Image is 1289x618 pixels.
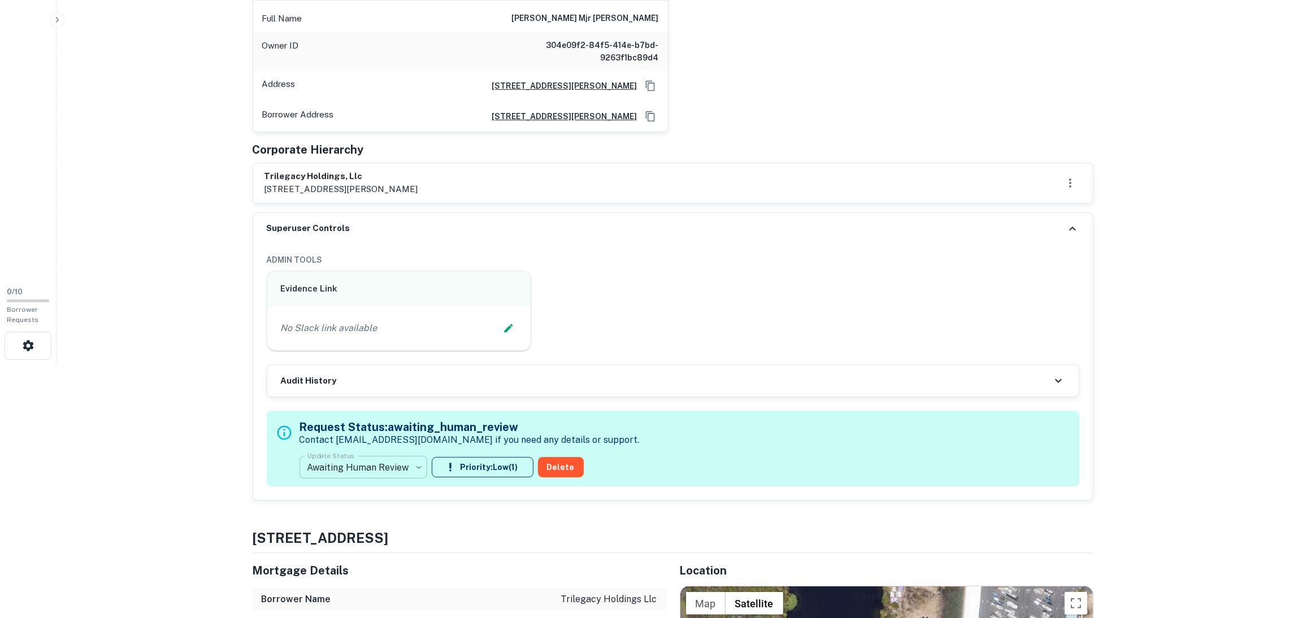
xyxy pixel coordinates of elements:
h6: 304e09f2-84f5-414e-b7bd-9263f1bc89d4 [523,39,659,64]
button: Toggle fullscreen view [1065,592,1087,615]
a: [STREET_ADDRESS][PERSON_NAME] [483,110,637,123]
h5: Corporate Hierarchy [253,141,364,158]
p: No Slack link available [281,321,377,335]
h6: [PERSON_NAME] mjr [PERSON_NAME] [512,12,659,25]
p: Contact [EMAIL_ADDRESS][DOMAIN_NAME] if you need any details or support. [300,433,640,447]
p: trilegacy holdings llc [561,593,657,606]
p: Borrower Address [262,108,334,125]
span: 0 / 10 [7,288,23,296]
h5: Mortgage Details [253,562,666,579]
button: Show street map [686,592,726,615]
button: Show satellite imagery [726,592,783,615]
h6: Evidence Link [281,282,518,295]
p: [STREET_ADDRESS][PERSON_NAME] [264,182,418,196]
h6: trilegacy holdings, llc [264,170,418,183]
iframe: Chat Widget [1232,528,1289,582]
h6: ADMIN TOOLS [267,254,1079,266]
h4: [STREET_ADDRESS] [253,528,1093,548]
h5: Location [680,562,1093,579]
h6: Superuser Controls [267,222,350,235]
label: Update Status [307,451,354,460]
button: Edit Slack Link [500,320,517,337]
button: Delete [538,457,584,477]
p: Address [262,77,296,94]
h6: Borrower Name [262,593,331,606]
span: Borrower Requests [7,306,38,324]
button: Copy Address [642,77,659,94]
p: Full Name [262,12,302,25]
a: [STREET_ADDRESS][PERSON_NAME] [483,80,637,92]
p: Owner ID [262,39,299,64]
div: Awaiting Human Review [300,451,427,483]
h6: Audit History [281,375,337,388]
button: Priority:Low(1) [432,457,533,477]
button: Copy Address [642,108,659,125]
h5: Request Status: awaiting_human_review [300,419,640,436]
